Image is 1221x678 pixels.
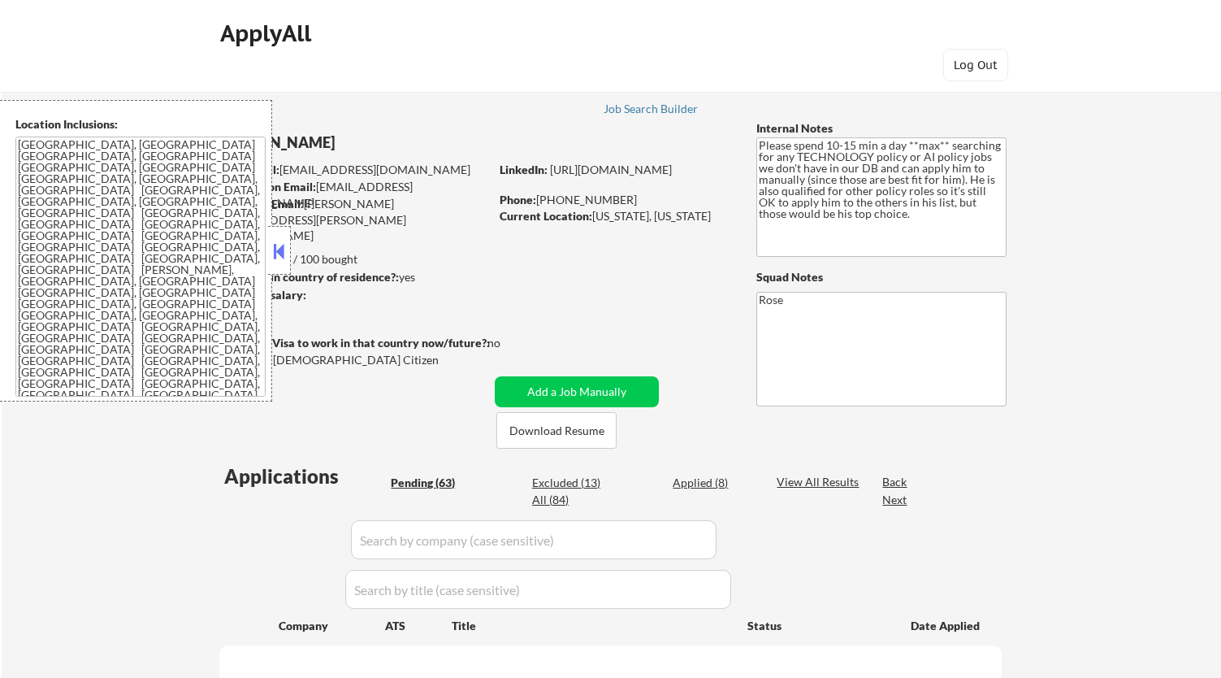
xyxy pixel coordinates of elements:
button: Log Out [943,49,1008,81]
div: [PHONE_NUMBER] [500,192,730,208]
div: Yes, I am a [DEMOGRAPHIC_DATA] Citizen [219,352,494,368]
strong: Phone: [500,193,536,206]
div: ApplyAll [220,20,316,47]
div: Location Inclusions: [15,116,266,133]
div: View All Results [777,474,864,490]
div: Company [279,618,385,634]
div: ATS [385,618,452,634]
div: Back [882,474,908,490]
strong: Will need Visa to work in that country now/future?: [219,336,490,350]
button: Add a Job Manually [495,376,659,407]
div: [EMAIL_ADDRESS][DOMAIN_NAME] [220,162,489,178]
div: Date Applied [911,618,982,634]
div: no [487,335,534,351]
div: Squad Notes [756,269,1007,285]
strong: Current Location: [500,209,592,223]
div: Applied (8) [673,475,754,491]
a: [URL][DOMAIN_NAME] [550,163,672,176]
strong: LinkedIn: [500,163,548,176]
div: Excluded (13) [532,475,613,491]
input: Search by title (case sensitive) [345,570,731,609]
div: [PERSON_NAME] [219,133,553,153]
div: Title [452,618,732,634]
div: Job Search Builder [604,103,699,115]
strong: Can work in country of residence?: [219,270,399,284]
div: [EMAIL_ADDRESS][DOMAIN_NAME] [220,179,489,211]
div: Status [747,611,887,640]
a: Job Search Builder [604,102,699,119]
div: Next [882,492,908,508]
div: Internal Notes [756,120,1007,137]
input: Search by company (case sensitive) [351,520,717,559]
div: Applications [224,467,385,486]
div: [US_STATE], [US_STATE] [500,208,730,224]
div: 8 sent / 100 bought [219,251,489,267]
div: Pending (63) [391,475,472,491]
button: Download Resume [496,412,617,449]
div: yes [219,269,484,285]
div: All (84) [532,492,613,508]
div: [PERSON_NAME][EMAIL_ADDRESS][PERSON_NAME][DOMAIN_NAME] [219,196,489,244]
